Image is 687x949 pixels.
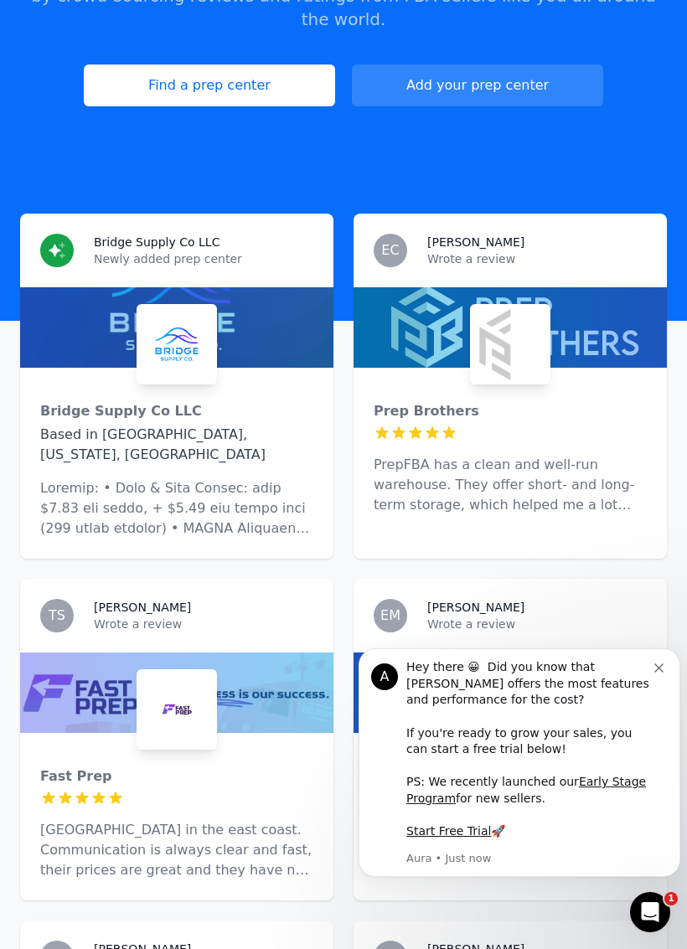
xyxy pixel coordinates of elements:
h3: [PERSON_NAME] [427,599,524,616]
div: Based in [GEOGRAPHIC_DATA], [US_STATE], [GEOGRAPHIC_DATA] [40,425,313,465]
h3: [PERSON_NAME] [94,599,191,616]
p: PrepFBA has a clean and well-run warehouse. They offer short- and long-term storage, which helped... [374,455,647,515]
img: Fast Prep [140,673,214,746]
span: EC [381,244,399,257]
a: Add your prep center [352,64,603,106]
p: Newly added prep center [94,250,313,267]
img: Bridge Supply Co LLC [140,307,214,381]
span: 1 [664,892,678,905]
span: EM [380,609,400,622]
h3: [PERSON_NAME] [427,234,524,250]
a: EC[PERSON_NAME]Wrote a reviewPrep BrothersPrep BrothersPrepFBA has a clean and well-run warehouse... [354,214,667,559]
p: Loremip: • Dolo & Sita Consec: adip $7.83 eli seddo, + $5.49 eiu tempo inci (299 utlab etdolor) •... [40,478,313,539]
a: Find a prep center [84,64,335,106]
a: EM[PERSON_NAME]Wrote a reviewPrep BrothersPrep BrothersPrep Brothers have a well-organized wareho... [354,579,667,900]
div: Fast Prep [40,766,313,787]
div: Bridge Supply Co LLC [40,401,313,421]
a: Bridge Supply Co LLCNewly added prep centerBridge Supply Co LLCBridge Supply Co LLCBased in [GEOG... [20,214,333,559]
iframe: Intercom live chat [630,892,670,932]
p: [GEOGRAPHIC_DATA] in the east coast. Communication is always clear and fast, their prices are gre... [40,820,313,880]
p: Wrote a review [427,616,647,632]
p: Wrote a review [427,250,647,267]
a: TS[PERSON_NAME]Wrote a reviewFast PrepFast Prep[GEOGRAPHIC_DATA] in the east coast. Communication... [20,579,333,900]
p: Wrote a review [94,616,313,632]
h3: Bridge Supply Co LLC [94,234,220,250]
img: Prep Brothers [473,307,547,381]
div: Prep Brothers [374,401,647,421]
iframe: Intercom notifications message [352,629,687,904]
span: TS [49,609,65,622]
